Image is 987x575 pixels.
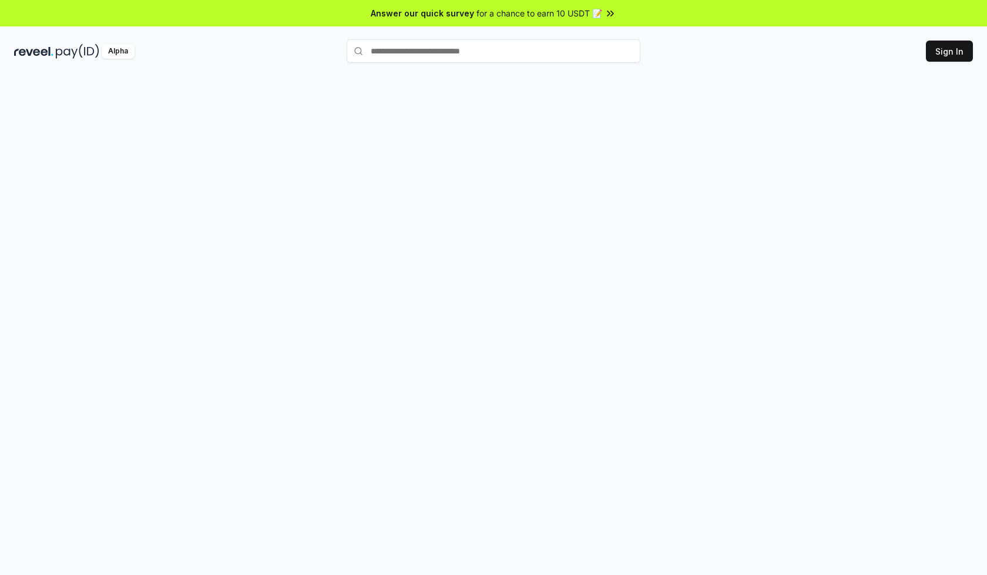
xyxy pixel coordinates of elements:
[14,44,53,59] img: reveel_dark
[926,41,973,62] button: Sign In
[371,7,474,19] span: Answer our quick survey
[102,44,135,59] div: Alpha
[56,44,99,59] img: pay_id
[476,7,602,19] span: for a chance to earn 10 USDT 📝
